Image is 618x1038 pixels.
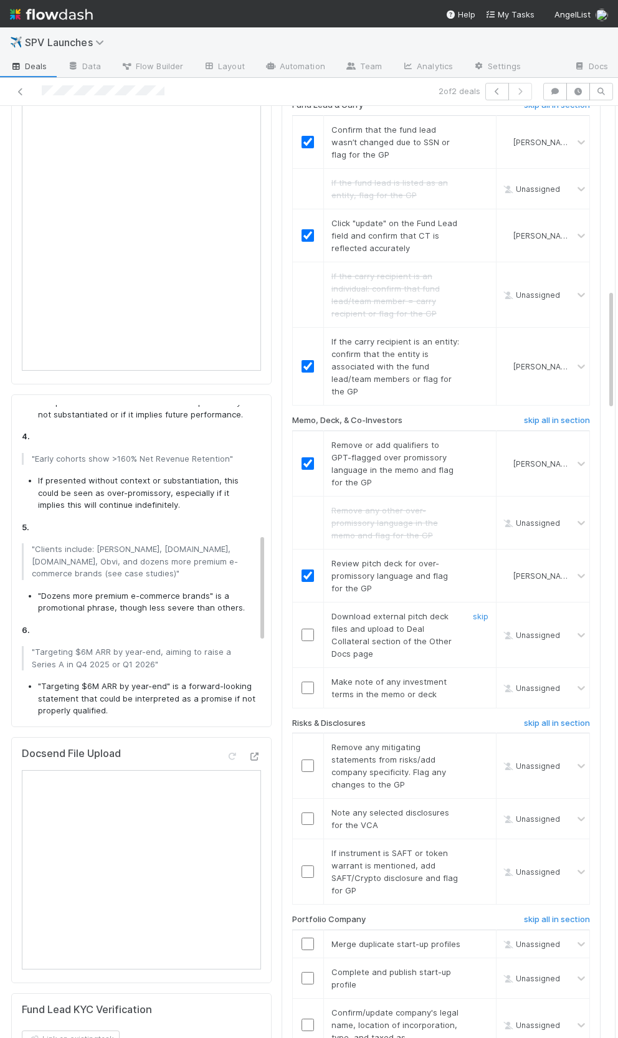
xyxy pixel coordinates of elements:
li: "Dozens more premium e-commerce brands" is a promotional phrase, though less severe than others. [38,590,256,614]
span: Remove or add qualifiers to GPT-flagged over promissory language in the memo and flag for the GP [331,440,454,487]
img: avatar_04f2f553-352a-453f-b9fb-c6074dc60769.png [502,137,511,147]
a: skip all in section [524,100,590,115]
span: Remove any mitigating statements from risks/add company specificity. Flag any changes to the GP [331,742,446,789]
span: [PERSON_NAME] [513,138,574,147]
a: Team [335,57,392,77]
h5: Fund Lead KYC Verification [22,1004,152,1016]
li: "Targeting $6M ARR by year-end" is a forward-looking statement that could be interpreted as a pro... [38,680,256,717]
a: Automation [255,57,335,77]
span: Flow Builder [121,60,183,72]
span: Deals [10,60,47,72]
span: Download external pitch deck files and upload to Deal Collateral section of the Other Docs page [331,611,452,659]
h5: Docsend File Upload [22,748,121,760]
span: [PERSON_NAME] [513,571,574,580]
span: ✈️ [10,37,22,47]
a: Docs [564,57,618,77]
span: Make note of any investment terms in the memo or deck [331,677,447,699]
span: If the carry recipient is an entity: confirm that the entity is associated with the fund lead/tea... [331,336,459,396]
span: Click "update" on the Fund Lead field and confirm that CT is reflected accurately [331,218,457,253]
span: Remove any other over-promissory language in the memo and flag for the GP [331,505,438,540]
span: Unassigned [501,940,560,949]
h6: skip all in section [524,416,590,426]
span: Unassigned [501,683,560,692]
span: Merge duplicate start-up profiles [331,939,460,949]
strong: 4. [22,431,30,441]
a: Data [57,57,111,77]
span: [PERSON_NAME] [513,459,574,468]
p: "Targeting $6M ARR by year-end, aiming to raise a Series A in Q4 2025 or Q1 2026" [32,646,248,670]
span: If the carry recipient is an individual: confirm that fund lead/team member = carry recipient or ... [331,271,440,318]
a: Settings [463,57,531,77]
h6: Portfolio Company [292,915,366,925]
p: "Early cohorts show >160% Net Revenue Retention" [32,453,248,465]
span: [PERSON_NAME] [513,362,574,371]
span: Unassigned [501,518,560,527]
span: Review pitch deck for over-promissory language and flag for the GP [331,558,448,593]
span: Complete and publish start-up profile [331,967,451,989]
h6: skip all in section [524,100,590,110]
h6: Fund Lead & Carry [292,100,363,110]
a: Analytics [392,57,463,77]
a: My Tasks [485,8,535,21]
a: skip all in section [524,718,590,733]
span: Note any selected disclosures for the VCA [331,807,449,830]
span: My Tasks [485,9,535,19]
h6: Memo, Deck, & Co-Investors [292,416,402,426]
img: avatar_04f2f553-352a-453f-b9fb-c6074dc60769.png [502,361,511,371]
strong: 5. [22,522,29,532]
img: avatar_04f2f553-352a-453f-b9fb-c6074dc60769.png [502,571,511,581]
a: skip [473,611,488,621]
span: AngelList [554,9,591,19]
h6: skip all in section [524,915,590,925]
a: Layout [193,57,255,77]
span: 2 of 2 deals [439,85,480,97]
a: skip all in section [524,416,590,431]
img: avatar_04f2f553-352a-453f-b9fb-c6074dc60769.png [596,9,608,21]
div: Help [445,8,475,21]
h6: skip all in section [524,718,590,728]
img: logo-inverted-e16ddd16eac7371096b0.svg [10,4,93,25]
img: avatar_04f2f553-352a-453f-b9fb-c6074dc60769.png [502,231,511,240]
p: "Clients include: [PERSON_NAME], [DOMAIN_NAME], [DOMAIN_NAME], Obvi, and dozens more premium e-co... [32,543,248,580]
a: skip all in section [524,915,590,930]
a: Flow Builder [111,57,193,77]
span: Unassigned [501,290,560,300]
span: Unassigned [501,184,560,194]
strong: 6. [22,625,30,635]
span: Unassigned [501,1021,560,1030]
span: SPV Launches [25,36,110,49]
span: [PERSON_NAME] [513,231,574,240]
span: Unassigned [501,630,560,639]
h6: Risks & Disclosures [292,718,366,728]
span: If instrument is SAFT or token warrant is mentioned, add SAFT/Crypto disclosure and flag for GP [331,848,458,895]
span: Unassigned [501,867,560,877]
span: Unassigned [501,814,560,824]
li: If presented without context or substantiation, this could be seen as over-promissory, especially... [38,475,256,512]
span: If the fund lead is listed as an entity, flag for the GP [331,178,448,200]
span: Unassigned [501,974,560,983]
img: avatar_04f2f553-352a-453f-b9fb-c6074dc60769.png [502,459,511,469]
span: Confirm that the fund lead wasn’t changed due to SSN or flag for the GP [331,125,450,160]
span: Unassigned [501,761,560,771]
